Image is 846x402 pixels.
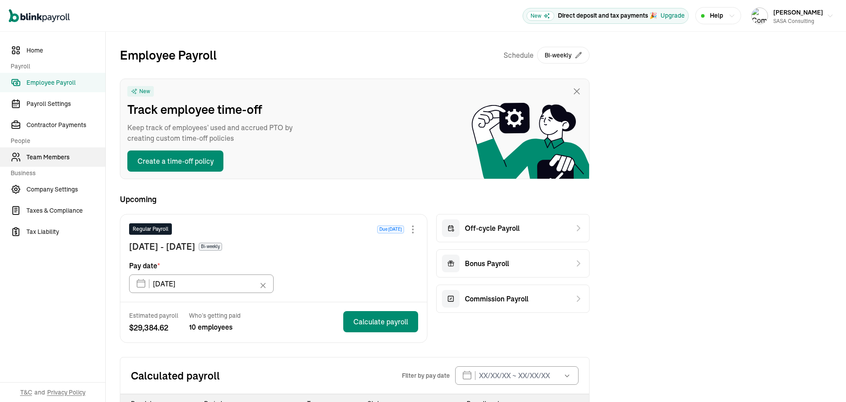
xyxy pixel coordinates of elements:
[11,136,100,146] span: People
[127,150,223,172] button: Create a time-off policy
[748,5,837,27] button: Company logo[PERSON_NAME]SASA Consulting
[26,78,105,87] span: Employee Payroll
[129,274,274,293] input: XX/XX/XX
[504,46,590,64] div: Schedule
[20,388,32,397] span: T&C
[26,153,105,162] span: Team Members
[402,371,450,380] span: Filter by pay date
[133,225,168,233] span: Regular Payroll
[139,88,150,95] span: New
[773,17,823,25] div: SASA Consulting
[131,368,402,383] h2: Calculated payroll
[189,311,241,320] span: Who’s getting paid
[455,366,579,385] input: XX/XX/XX ~ XX/XX/XX
[129,240,195,253] span: [DATE] - [DATE]
[465,258,509,269] span: Bonus Payroll
[11,62,100,71] span: Payroll
[9,3,70,29] nav: Global
[537,47,590,64] button: Bi-weekly
[660,11,685,20] button: Upgrade
[120,46,217,64] h2: Employee Payroll
[26,206,105,215] span: Taxes & Compliance
[26,185,105,194] span: Company Settings
[465,293,528,304] span: Commission Payroll
[129,260,160,271] span: Pay date
[120,193,590,205] span: Upcoming
[343,311,418,332] button: Calculate payroll
[649,47,846,402] iframe: Chat Widget
[127,100,304,119] span: Track employee time-off
[527,11,554,21] span: New
[465,223,519,233] span: Off-cycle Payroll
[11,169,100,178] span: Business
[189,322,241,332] span: 10 employees
[26,99,105,109] span: Payroll Settings
[695,7,741,24] button: Help
[127,122,304,143] span: Keep track of employees’ used and accrued PTO by creating custom time-off policies
[773,8,823,16] span: [PERSON_NAME]
[377,225,404,233] span: Due [DATE]
[752,8,768,24] img: Company logo
[26,120,105,130] span: Contractor Payments
[129,322,178,334] span: $ 29,384.62
[26,46,105,55] span: Home
[558,11,657,20] p: Direct deposit and tax payments 🎉
[129,311,178,320] span: Estimated payroll
[710,11,723,20] span: Help
[26,227,105,237] span: Tax Liability
[199,243,222,251] span: Bi-weekly
[47,388,85,397] span: Privacy Policy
